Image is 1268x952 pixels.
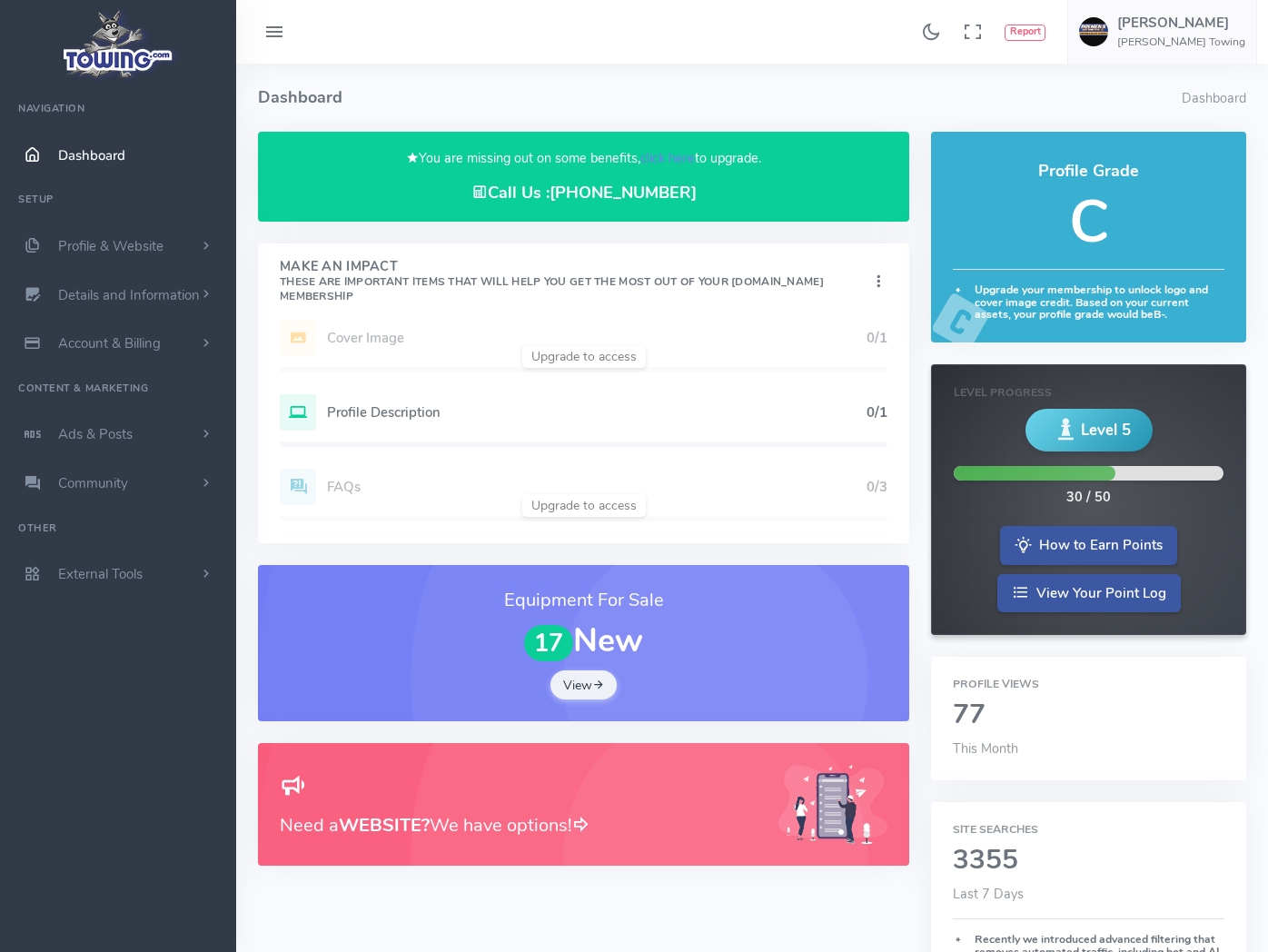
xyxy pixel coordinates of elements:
span: Account & Billing [58,334,161,352]
h2: 3355 [953,846,1224,876]
h4: Dashboard [258,64,1182,132]
span: External Tools [58,565,143,583]
a: How to Earn Points [1000,526,1177,565]
h6: [PERSON_NAME] Towing [1117,36,1245,48]
h4: Profile Grade [953,163,1224,181]
h2: 77 [953,700,1224,730]
div: 30 / 50 [1066,488,1111,508]
span: Profile & Website [58,237,163,255]
a: [PHONE_NUMBER] [550,182,697,203]
span: 17 [524,625,573,662]
h6: Site Searches [953,824,1224,836]
span: Details and Information [58,286,200,304]
h4: Make An Impact [280,260,869,303]
img: Generic placeholder image [778,765,887,844]
span: Ads & Posts [58,425,133,443]
button: Report [1005,25,1045,41]
img: user-image [1079,17,1108,46]
h4: Call Us : [280,183,887,203]
h6: Upgrade your membership to unlock logo and cover image credit. Based on your current assets, your... [953,284,1224,321]
h6: Level Progress [954,387,1223,399]
li: Dashboard [1182,89,1246,109]
h3: Equipment For Sale [280,587,887,614]
b: WEBSITE? [339,813,430,838]
img: logo [57,5,180,83]
span: Community [58,474,128,492]
h5: 0/1 [867,405,887,420]
h5: C [953,190,1224,254]
span: Last 7 Days [953,885,1024,903]
a: View [550,670,618,699]
h6: Profile Views [953,679,1224,690]
span: Level 5 [1081,419,1131,441]
a: View Your Point Log [997,574,1181,613]
small: These are important items that will help you get the most out of your [DOMAIN_NAME] Membership [280,274,824,303]
h5: Profile Description [327,405,867,420]
a: click here [640,149,695,167]
h1: New [280,623,887,661]
span: Dashboard [58,146,125,164]
span: This Month [953,739,1018,758]
h5: [PERSON_NAME] [1117,15,1245,30]
strong: B- [1154,307,1164,322]
p: You are missing out on some benefits, to upgrade. [280,148,887,169]
h3: Need a We have options! [280,811,757,839]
